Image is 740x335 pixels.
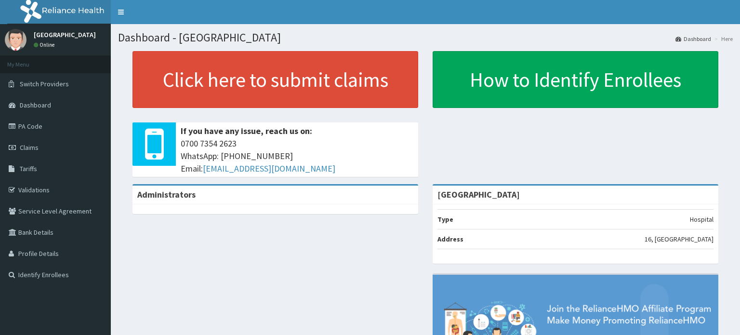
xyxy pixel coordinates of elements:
a: Online [34,41,57,48]
span: Tariffs [20,164,37,173]
img: User Image [5,29,26,51]
b: If you have any issue, reach us on: [181,125,312,136]
li: Here [712,35,733,43]
span: Switch Providers [20,80,69,88]
b: Address [437,235,463,243]
p: Hospital [690,214,714,224]
b: Administrators [137,189,196,200]
a: Click here to submit claims [132,51,418,108]
p: 16, [GEOGRAPHIC_DATA] [645,234,714,244]
a: Dashboard [675,35,711,43]
h1: Dashboard - [GEOGRAPHIC_DATA] [118,31,733,44]
span: 0700 7354 2623 WhatsApp: [PHONE_NUMBER] Email: [181,137,413,174]
strong: [GEOGRAPHIC_DATA] [437,189,520,200]
a: How to Identify Enrollees [433,51,718,108]
span: Claims [20,143,39,152]
a: [EMAIL_ADDRESS][DOMAIN_NAME] [203,163,335,174]
b: Type [437,215,453,224]
p: [GEOGRAPHIC_DATA] [34,31,96,38]
span: Dashboard [20,101,51,109]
